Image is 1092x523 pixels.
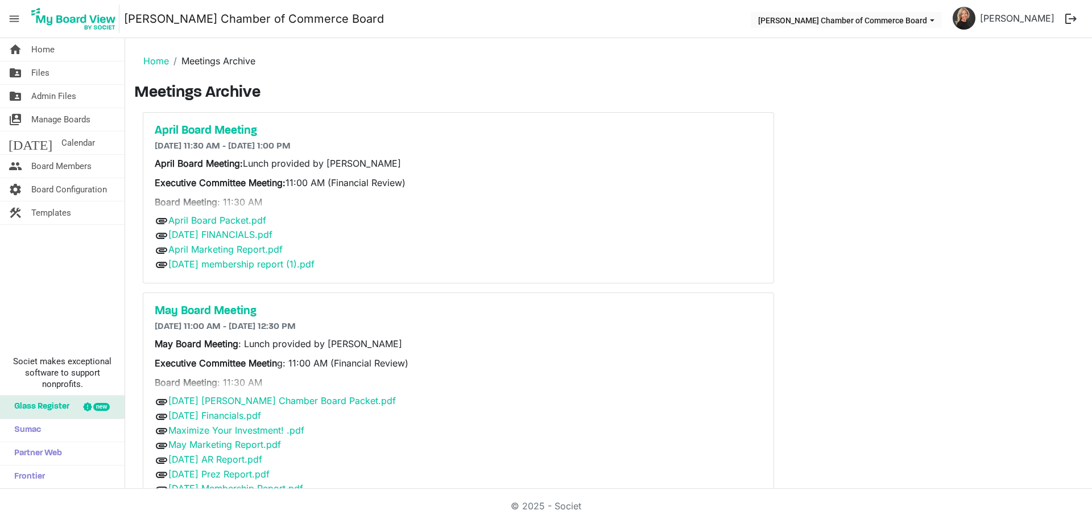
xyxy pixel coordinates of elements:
[5,356,119,390] span: Societ makes exceptional software to support nonprofits.
[155,258,168,271] span: attachment
[168,468,270,480] a: [DATE] Prez Report.pdf
[155,454,168,467] span: attachment
[155,141,762,152] h6: [DATE] 11:30 AM - [DATE] 1:00 PM
[168,483,303,494] a: [DATE] Membership Report.pdf
[168,258,315,270] a: [DATE] membership report (1).pdf
[31,85,76,108] span: Admin Files
[155,483,168,496] span: attachment
[155,337,762,351] p: : Lunch provided by [PERSON_NAME]
[155,424,168,438] span: attachment
[28,5,119,33] img: My Board View Logo
[155,338,238,349] strong: May Board Meeting
[155,157,762,170] p: Lunch provided by [PERSON_NAME]
[169,54,255,68] li: Meetings Archive
[9,178,22,201] span: settings
[9,396,69,418] span: Glass Register
[155,468,168,481] span: attachment
[155,376,762,389] p: : 11:30 AM
[155,357,277,369] strong: Executive Committee Meetin
[975,7,1059,30] a: [PERSON_NAME]
[61,131,95,154] span: Calendar
[28,5,124,33] a: My Board View Logo
[9,131,52,154] span: [DATE]
[31,61,49,84] span: Files
[155,356,762,370] p: g: 11:00 AM (Financial Review)
[9,38,22,61] span: home
[155,244,168,257] span: attachment
[9,155,22,178] span: people
[751,12,942,28] button: Sherman Chamber of Commerce Board dropdownbutton
[168,439,281,450] a: May Marketing Report.pdf
[155,439,168,452] span: attachment
[168,395,396,406] a: [DATE] [PERSON_NAME] Chamber Board Packet.pdf
[31,108,90,131] span: Manage Boards
[155,229,168,242] span: attachment
[155,377,217,388] strong: Board Meeting
[31,201,71,224] span: Templates
[3,8,25,30] span: menu
[9,201,22,224] span: construction
[9,466,45,488] span: Frontier
[155,410,168,423] span: attachment
[31,178,107,201] span: Board Configuration
[511,500,581,512] a: © 2025 - Societ
[124,7,384,30] a: [PERSON_NAME] Chamber of Commerce Board
[134,84,1083,103] h3: Meetings Archive
[155,124,762,138] a: April Board Meeting
[168,229,272,240] a: [DATE] FINANCIALS.pdf
[9,442,62,465] span: Partner Web
[168,215,266,226] a: April Board Packet.pdf
[143,55,169,67] a: Home
[155,304,762,318] a: May Board Meeting
[155,158,243,169] strong: April Board Meeting:
[1059,7,1083,31] button: logout
[31,38,55,61] span: Home
[168,410,261,421] a: [DATE] Financials.pdf
[168,425,304,436] a: Maximize Your Investment! .pdf
[155,176,762,190] p: 11:00 AM (Financial Review)
[155,322,762,332] h6: [DATE] 11:00 AM - [DATE] 12:30 PM
[9,108,22,131] span: switch_account
[9,419,41,442] span: Sumac
[9,85,22,108] span: folder_shared
[155,395,168,409] span: attachment
[155,214,168,228] span: attachment
[93,403,110,411] div: new
[31,155,92,178] span: Board Members
[9,61,22,84] span: folder_shared
[168,244,283,255] a: April Marketing Report.pdf
[168,454,262,465] a: [DATE] AR Report.pdf
[953,7,975,30] img: WfgB7xUU-pTpzysiyPuerDZWO0TSVYBtnLUbeh_pkJavvnlQxF0dDtG7PE52sL_hrjAiP074YdltlFNJKtt8bw_thumb.png
[155,196,217,208] strong: Board Meeting
[155,177,286,188] strong: Executive Committee Meeting:
[155,195,762,209] p: : 11:30 AM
